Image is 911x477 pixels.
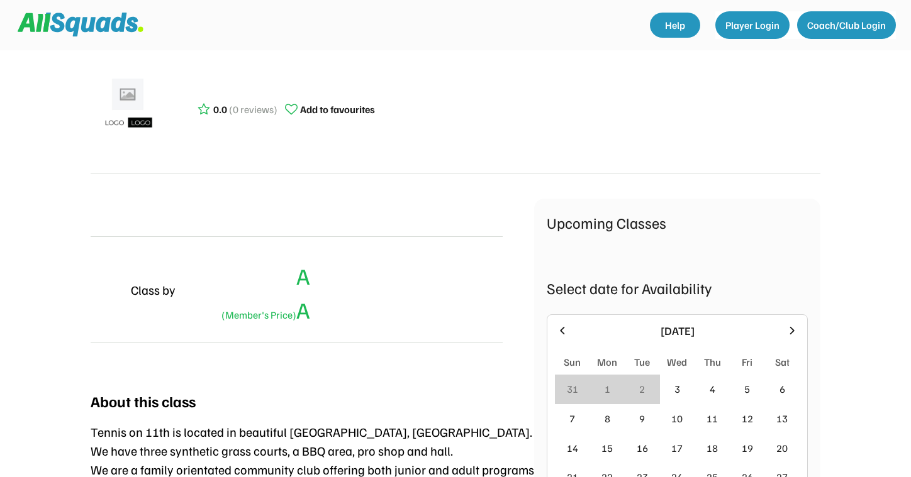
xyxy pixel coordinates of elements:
div: 14 [567,441,578,456]
div: Mon [597,354,617,370]
div: [DATE] [576,322,778,339]
div: 31 [567,381,578,397]
div: Tue [634,354,650,370]
div: (0 reviews) [229,102,277,117]
div: 18 [707,441,718,456]
div: Class by [131,280,176,299]
button: Player Login [715,11,790,39]
div: 13 [776,411,788,426]
div: Sun [564,354,581,370]
div: 0.0 [213,102,227,117]
div: 10 [671,411,683,426]
div: Fri [742,354,752,370]
font: (Member's Price) [221,309,296,321]
img: ui-kit-placeholders-product-5_1200x.webp [97,74,160,137]
button: Coach/Club Login [797,11,896,39]
a: Help [650,13,700,38]
div: 20 [776,441,788,456]
div: 9 [639,411,645,426]
div: 3 [674,381,680,397]
div: A [217,293,310,327]
img: yH5BAEAAAAALAAAAAABAAEAAAIBRAA7 [91,275,121,305]
div: 2 [639,381,645,397]
div: 1 [605,381,610,397]
div: Upcoming Classes [547,211,808,234]
div: About this class [91,390,196,412]
div: Add to favourites [300,102,375,117]
div: 12 [742,411,753,426]
div: Select date for Availability [547,277,808,299]
div: Thu [704,354,721,370]
div: 15 [601,441,613,456]
div: 19 [742,441,753,456]
div: Wed [667,354,687,370]
div: Sat [775,354,790,370]
img: Squad%20Logo.svg [18,13,143,36]
div: 17 [671,441,683,456]
div: 7 [569,411,575,426]
div: 4 [710,381,715,397]
div: 16 [637,441,648,456]
div: 11 [707,411,718,426]
div: A [296,259,310,293]
div: 8 [605,411,610,426]
div: 5 [744,381,750,397]
div: 6 [780,381,785,397]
